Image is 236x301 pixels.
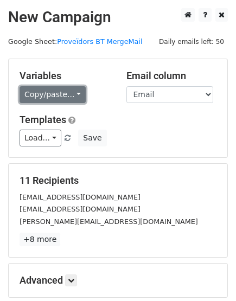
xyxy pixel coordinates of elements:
a: +8 more [20,233,60,246]
a: Copy/paste... [20,86,86,103]
button: Save [78,130,106,146]
a: Daily emails left: 50 [155,37,228,46]
a: Load... [20,130,61,146]
a: Templates [20,114,66,125]
h5: Variables [20,70,110,82]
h2: New Campaign [8,8,228,27]
a: Proveïdors BT MergeMail [57,37,142,46]
small: [EMAIL_ADDRESS][DOMAIN_NAME] [20,205,141,213]
span: Daily emails left: 50 [155,36,228,48]
h5: Email column [126,70,217,82]
div: Widget de chat [182,249,236,301]
small: [PERSON_NAME][EMAIL_ADDRESS][DOMAIN_NAME] [20,217,198,226]
h5: 11 Recipients [20,175,216,187]
iframe: Chat Widget [182,249,236,301]
h5: Advanced [20,274,216,286]
small: [EMAIL_ADDRESS][DOMAIN_NAME] [20,193,141,201]
small: Google Sheet: [8,37,142,46]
